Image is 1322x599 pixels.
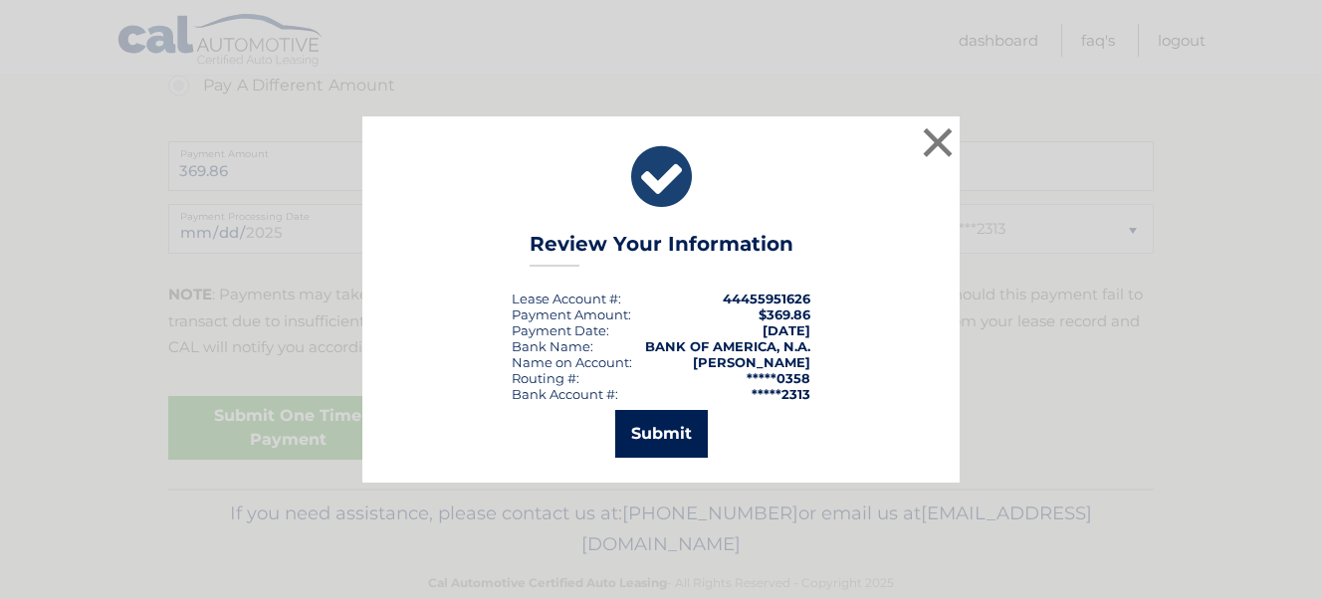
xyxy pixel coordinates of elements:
[512,338,593,354] div: Bank Name:
[512,354,632,370] div: Name on Account:
[763,322,810,338] span: [DATE]
[723,291,810,306] strong: 44455951626
[693,354,810,370] strong: [PERSON_NAME]
[645,338,810,354] strong: BANK OF AMERICA, N.A.
[512,386,618,402] div: Bank Account #:
[512,322,606,338] span: Payment Date
[512,306,631,322] div: Payment Amount:
[759,306,810,322] span: $369.86
[512,291,621,306] div: Lease Account #:
[530,232,793,267] h3: Review Your Information
[918,122,958,162] button: ×
[615,410,708,458] button: Submit
[512,322,609,338] div: :
[512,370,579,386] div: Routing #:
